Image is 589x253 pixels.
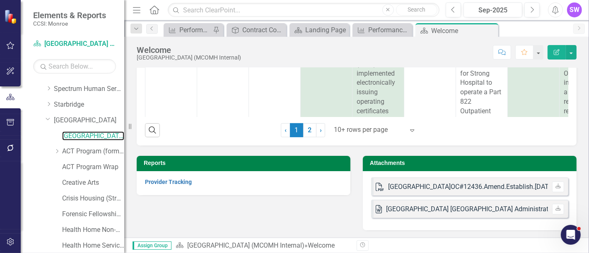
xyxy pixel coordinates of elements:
[144,160,346,166] h3: Reports
[466,5,519,15] div: Sep-2025
[355,25,410,35] a: Performance Report
[62,194,124,203] a: Crisis Housing (Strong Ties Comm Support Beds)
[137,45,241,55] div: Welcome
[62,147,124,156] a: ACT Program (formerly Project Link)
[370,160,572,166] h3: Attachments
[431,26,496,36] div: Welcome
[62,178,124,188] a: Creative Arts
[145,179,192,185] a: Provider Tracking
[305,25,347,35] div: Landing Page
[168,3,439,17] input: Search ClearPoint...
[176,241,350,251] div: »
[408,6,425,13] span: Search
[187,241,304,249] a: [GEOGRAPHIC_DATA] (MCOMH Internal)
[561,225,581,245] iframe: Intercom live chat
[33,20,106,27] small: CCSI: Monroe
[290,123,303,137] span: 1
[62,162,124,172] a: ACT Program Wrap
[62,225,124,235] a: Health Home Non-Medicaid Care Management
[4,10,19,24] img: ClearPoint Strategy
[396,4,437,16] button: Search
[33,39,116,49] a: [GEOGRAPHIC_DATA] (MCOMH Internal)
[368,25,410,35] div: Performance Report
[285,126,287,134] span: ‹
[166,25,211,35] a: Performance Report
[33,59,116,74] input: Search Below...
[292,25,347,35] a: Landing Page
[54,84,124,94] a: Spectrum Human Services, Inc.
[133,241,171,250] span: Assign Group
[137,55,241,61] div: [GEOGRAPHIC_DATA] (MCOMH Internal)
[54,100,124,110] a: Starbridge
[33,10,106,20] span: Elements & Reports
[303,123,316,137] a: 2
[308,241,335,249] div: Welcome
[567,2,582,17] button: SW
[388,182,566,192] div: [GEOGRAPHIC_DATA]OC#12436.Amend.Establish.[DATE].pdf
[62,210,124,219] a: Forensic Fellowship Program
[54,116,124,125] a: [GEOGRAPHIC_DATA]
[62,131,124,141] a: [GEOGRAPHIC_DATA] (MCOMH Internal)
[242,25,284,35] div: Contract Coordinator Review
[229,25,284,35] a: Contract Coordinator Review
[463,2,522,17] button: Sep-2025
[320,126,322,134] span: ›
[62,241,124,251] a: Health Home Service Dollars
[179,25,211,35] div: Performance Report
